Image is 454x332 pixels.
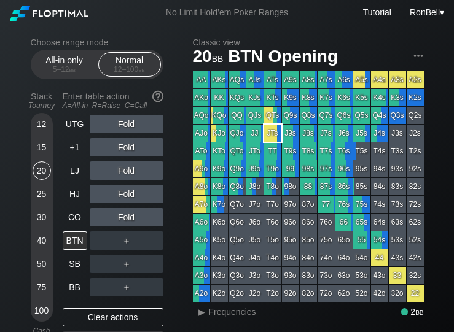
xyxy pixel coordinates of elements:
[371,196,388,213] div: 74s
[101,53,158,76] div: Normal
[246,231,264,249] div: J5o
[104,65,155,74] div: 12 – 100
[407,267,424,284] div: 32s
[282,196,299,213] div: 97o
[193,196,210,213] div: A7o
[264,160,281,177] div: T9o
[264,89,281,106] div: KTs
[229,249,246,266] div: Q4o
[318,125,335,142] div: J7s
[211,249,228,266] div: K4o
[335,160,353,177] div: 96s
[353,196,370,213] div: 75s
[90,115,163,133] div: Fold
[335,267,353,284] div: 63o
[389,71,406,88] div: A3s
[318,249,335,266] div: 74o
[63,138,87,156] div: +1
[63,231,87,250] div: BTN
[300,125,317,142] div: J8s
[211,214,228,231] div: K6o
[353,89,370,106] div: K5s
[33,255,51,273] div: 50
[39,65,90,74] div: 5 – 12
[63,208,87,226] div: CO
[300,285,317,302] div: 82o
[31,37,163,47] h2: Choose range mode
[318,267,335,284] div: 73o
[318,178,335,195] div: 87s
[246,178,264,195] div: J8o
[353,285,370,302] div: 52o
[371,107,388,124] div: Q4s
[371,160,388,177] div: 94s
[300,71,317,88] div: A8s
[226,47,340,68] span: BTN Opening
[193,107,210,124] div: AQo
[389,178,406,195] div: 83s
[33,185,51,203] div: 25
[90,161,163,180] div: Fold
[371,231,388,249] div: 54s
[229,125,246,142] div: QJo
[209,307,256,317] span: Frequencies
[371,267,388,284] div: 43o
[389,160,406,177] div: 93s
[318,160,335,177] div: 97s
[282,142,299,160] div: T9s
[282,125,299,142] div: J9s
[69,65,76,74] span: bb
[410,7,440,17] span: RonBell
[407,142,424,160] div: T2s
[300,178,317,195] div: 88
[229,178,246,195] div: Q8o
[193,267,210,284] div: A3o
[211,285,228,302] div: K2o
[353,178,370,195] div: 85s
[193,214,210,231] div: A6o
[264,231,281,249] div: T5o
[371,178,388,195] div: 84s
[33,208,51,226] div: 30
[353,107,370,124] div: Q5s
[389,125,406,142] div: J3s
[300,214,317,231] div: 86o
[264,178,281,195] div: T8o
[63,278,87,296] div: BB
[371,71,388,88] div: A4s
[246,196,264,213] div: J7o
[282,160,299,177] div: 99
[264,285,281,302] div: T2o
[371,89,388,106] div: K4s
[211,178,228,195] div: K8o
[407,160,424,177] div: 92s
[246,71,264,88] div: AJs
[211,196,228,213] div: K7o
[193,178,210,195] div: A8o
[229,89,246,106] div: KQs
[282,267,299,284] div: 93o
[389,267,406,284] div: 33
[33,115,51,133] div: 12
[335,285,353,302] div: 62o
[407,71,424,88] div: A2s
[318,196,335,213] div: 77
[353,214,370,231] div: 65s
[211,89,228,106] div: KK
[353,142,370,160] div: T5s
[407,285,424,302] div: 22
[335,249,353,266] div: 64o
[264,107,281,124] div: QTs
[300,196,317,213] div: 87o
[415,307,423,317] span: bb
[193,37,424,47] h2: Classic view
[246,142,264,160] div: JTo
[193,71,210,88] div: AA
[193,249,210,266] div: A4o
[33,301,51,320] div: 100
[282,285,299,302] div: 92o
[407,107,424,124] div: Q2s
[264,196,281,213] div: T7o
[229,160,246,177] div: Q9o
[282,71,299,88] div: A9s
